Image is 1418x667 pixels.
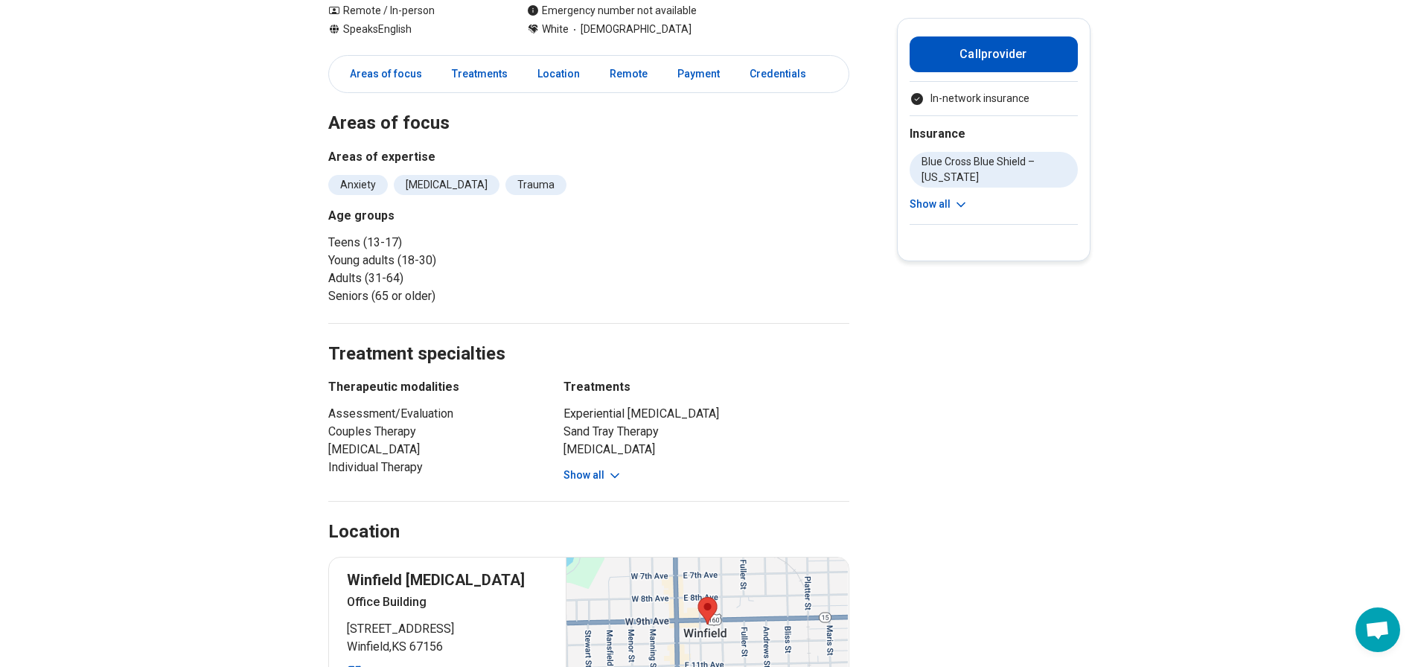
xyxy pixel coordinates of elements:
[328,287,583,305] li: Seniors (65 or older)
[542,22,569,37] span: White
[347,620,549,638] span: [STREET_ADDRESS]
[347,569,549,590] p: Winfield [MEDICAL_DATA]
[443,59,517,89] a: Treatments
[394,175,499,195] li: [MEDICAL_DATA]
[328,234,583,252] li: Teens (13-17)
[1355,607,1400,652] div: Open chat
[569,22,692,37] span: [DEMOGRAPHIC_DATA]
[910,91,1078,106] li: In-network insurance
[347,593,549,611] p: Office Building
[563,467,622,483] button: Show all
[910,36,1078,72] button: Callprovider
[328,3,497,19] div: Remote / In-person
[910,125,1078,143] h2: Insurance
[505,175,566,195] li: Trauma
[328,269,583,287] li: Adults (31-64)
[910,197,968,212] button: Show all
[347,638,549,656] span: Winfield , KS 67156
[563,378,849,396] h3: Treatments
[910,152,1078,188] li: Blue Cross Blue Shield – [US_STATE]
[563,405,849,423] li: Experiential [MEDICAL_DATA]
[528,59,589,89] a: Location
[328,148,849,166] h3: Areas of expertise
[328,459,537,476] li: Individual Therapy
[563,423,849,441] li: Sand Tray Therapy
[328,252,583,269] li: Young adults (18-30)
[328,378,537,396] h3: Therapeutic modalities
[328,423,537,441] li: Couples Therapy
[741,59,824,89] a: Credentials
[328,207,583,225] h3: Age groups
[328,405,537,423] li: Assessment/Evaluation
[910,91,1078,106] ul: Payment options
[328,441,537,459] li: [MEDICAL_DATA]
[328,22,497,37] div: Speaks English
[328,520,400,545] h2: Location
[563,441,849,459] li: [MEDICAL_DATA]
[332,59,431,89] a: Areas of focus
[328,75,849,136] h2: Areas of focus
[527,3,697,19] div: Emergency number not available
[328,175,388,195] li: Anxiety
[668,59,729,89] a: Payment
[328,306,849,367] h2: Treatment specialties
[601,59,657,89] a: Remote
